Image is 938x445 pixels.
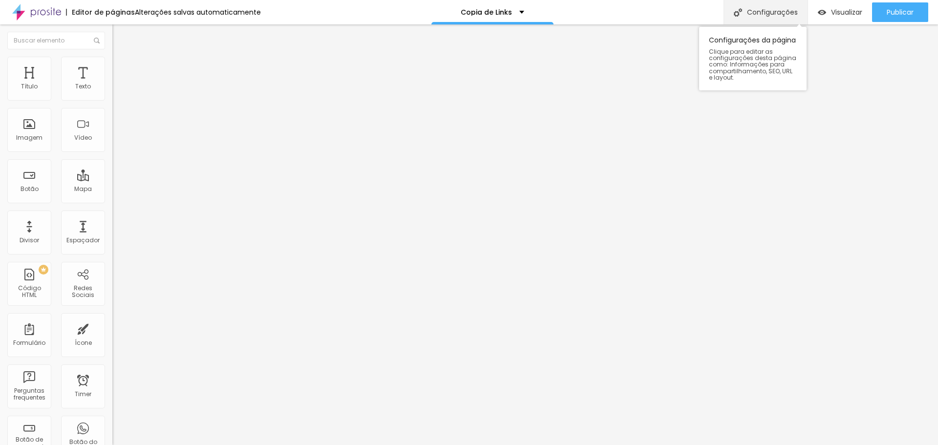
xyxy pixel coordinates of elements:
div: Botão [21,186,39,192]
div: Vídeo [74,134,92,141]
div: Redes Sociais [64,285,102,299]
input: Buscar elemento [7,32,105,49]
span: Publicar [887,8,914,16]
div: Formulário [13,339,45,346]
iframe: Editor [112,24,938,445]
div: Divisor [20,237,39,244]
div: Perguntas frequentes [10,387,48,402]
div: Título [21,83,38,90]
div: Editor de páginas [66,9,135,16]
div: Configurações da página [699,27,807,90]
div: Timer [75,391,91,398]
div: Texto [75,83,91,90]
div: Alterações salvas automaticamente [135,9,261,16]
div: Espaçador [66,237,100,244]
div: Mapa [74,186,92,192]
button: Publicar [872,2,928,22]
img: Icone [734,8,742,17]
button: Visualizar [808,2,872,22]
span: Clique para editar as configurações desta página como: Informações para compartilhamento, SEO, UR... [709,48,797,81]
div: Imagem [16,134,43,141]
p: Copia de Links [461,9,512,16]
img: view-1.svg [818,8,826,17]
div: Ícone [75,339,92,346]
div: Código HTML [10,285,48,299]
img: Icone [94,38,100,43]
span: Visualizar [831,8,862,16]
